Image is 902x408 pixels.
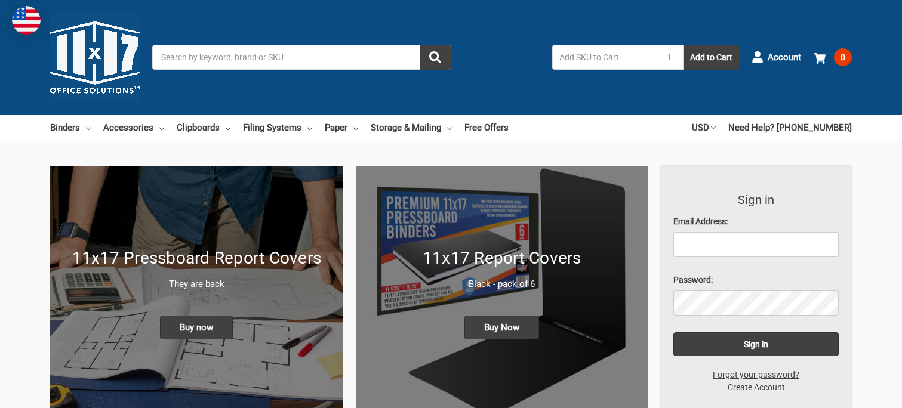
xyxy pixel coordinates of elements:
[752,42,801,73] a: Account
[728,115,852,141] a: Need Help? [PHONE_NUMBER]
[152,45,451,70] input: Search by keyword, brand or SKU
[177,115,230,141] a: Clipboards
[834,48,852,66] span: 0
[464,316,539,339] span: Buy Now
[673,274,839,286] label: Password:
[50,115,91,141] a: Binders
[243,115,312,141] a: Filing Systems
[673,332,839,356] input: Sign in
[160,316,233,339] span: Buy now
[50,13,140,102] img: 11x17.com
[63,246,331,271] h1: 11x17 Pressboard Report Covers
[325,115,358,141] a: Paper
[673,215,839,228] label: Email Address:
[464,115,509,141] a: Free Offers
[552,45,655,70] input: Add SKU to Cart
[368,277,636,291] p: Black - pack of 6
[814,42,852,73] a: 0
[63,277,331,291] p: They are back
[721,381,792,394] a: Create Account
[768,51,801,64] span: Account
[103,115,164,141] a: Accessories
[706,369,806,381] a: Forgot your password?
[12,6,41,35] img: duty and tax information for United States
[673,191,839,209] h3: Sign in
[692,115,716,141] a: USD
[684,45,739,70] button: Add to Cart
[368,246,636,271] h1: 11x17 Report Covers
[371,115,452,141] a: Storage & Mailing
